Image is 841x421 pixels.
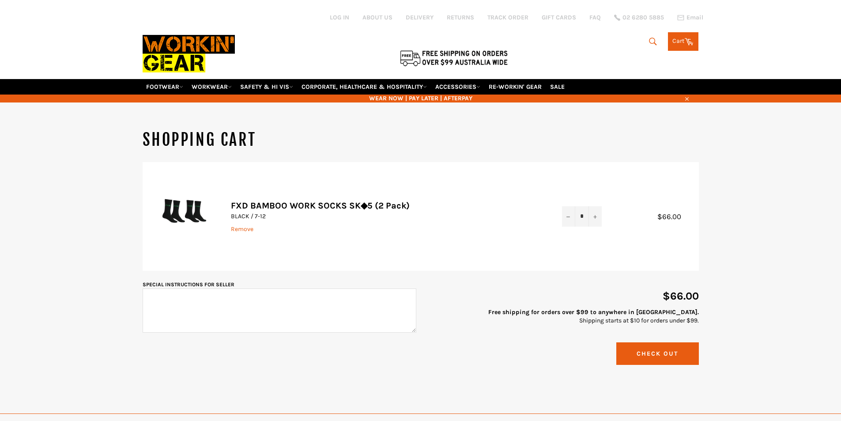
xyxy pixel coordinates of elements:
[485,79,545,95] a: RE-WORKIN' GEAR
[143,281,234,288] label: Special instructions for seller
[616,342,699,365] button: Check Out
[447,13,474,22] a: RETURNS
[547,79,568,95] a: SALE
[399,49,509,67] img: Flat $9.95 shipping Australia wide
[488,308,699,316] strong: Free shipping for orders over $99 to anywhere in [GEOGRAPHIC_DATA].
[298,79,430,95] a: CORPORATE, HEALTHCARE & HOSPITALITY
[622,15,664,21] span: 02 6280 5885
[231,201,410,211] a: FXD BAMBOO WORK SOCKS SK◆5 (2 Pack)
[143,79,187,95] a: FOOTWEAR
[330,14,349,21] a: Log in
[231,212,544,220] p: BLACK / 7-12
[432,79,484,95] a: ACCESSORIES
[614,15,664,21] a: 02 6280 5885
[188,79,235,95] a: WORKWEAR
[237,79,297,95] a: SAFETY & HI VIS
[156,175,209,255] img: FXD BAMBOO WORK SOCKS SK◆5 (2 Pack) - BLACK / 7-12
[542,13,576,22] a: GIFT CARDS
[588,206,602,226] button: Increase item quantity by one
[406,13,434,22] a: DELIVERY
[663,290,699,302] span: $66.00
[677,14,703,21] a: Email
[589,13,601,22] a: FAQ
[143,29,235,79] img: Workin Gear leaders in Workwear, Safety Boots, PPE, Uniforms. Australia's No.1 in Workwear
[686,15,703,21] span: Email
[143,94,699,102] span: WEAR NOW | PAY LATER | AFTERPAY
[362,13,392,22] a: ABOUT US
[143,129,699,151] h1: Shopping Cart
[562,206,575,226] button: Reduce item quantity by one
[657,212,690,221] span: $66.00
[425,308,699,325] p: Shipping starts at $10 for orders under $99.
[487,13,528,22] a: TRACK ORDER
[668,32,698,51] a: Cart
[231,225,253,233] a: Remove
